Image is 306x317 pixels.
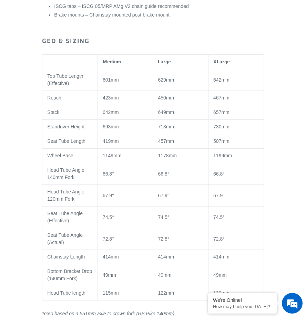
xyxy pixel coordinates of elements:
[153,250,208,264] td: 414mm
[42,105,98,120] td: Stack
[153,286,208,300] td: 122mm
[208,207,264,228] td: 74.5°
[98,185,153,207] td: 67.9°
[208,264,264,286] td: 49mm
[153,69,208,91] td: 629mm
[98,91,153,105] td: 423mm
[98,163,153,185] td: 66.8°
[98,120,153,134] td: 693mm
[153,264,208,286] td: 49mm
[153,91,208,105] td: 450mm
[208,91,264,105] td: 467mm
[208,250,264,264] td: 414mm
[153,163,208,185] td: 66.8°
[208,185,264,207] td: 67.9°
[42,311,174,316] em: *Geo based on a 551mm axle to crown fork (RS Pike 140mm)
[208,134,264,149] td: 507mm
[42,134,98,149] td: Seat Tube Length
[153,134,208,149] td: 457mm
[213,297,272,303] div: We're Online!
[153,120,208,134] td: 713mm
[42,207,98,228] td: Seat Tube Angle (Effective)
[42,91,98,105] td: Reach
[208,55,264,69] th: XLarge
[208,69,264,91] td: 642mm
[213,304,272,309] p: How may I help you today?
[98,55,153,69] th: Medium
[98,286,153,300] td: 115mm
[153,105,208,120] td: 649mm
[98,149,153,163] td: 1149mm
[208,120,264,134] td: 730mm
[98,134,153,149] td: 419mm
[54,11,264,19] li: Brake mounts – Chainstay mounted post brake mount
[42,264,98,286] td: Bottom Bracket Drop (140mm Fork)
[153,185,208,207] td: 67.9°
[208,149,264,163] td: 1199mm
[98,264,153,286] td: 49mm
[54,3,264,10] li: ISCG tabs – ISCG 05/MRP AMg V2 chain guide recommended
[42,185,98,207] td: Head Tube Angle 120mm Fork
[153,55,208,69] th: Large
[153,149,208,163] td: 1178mm
[208,105,264,120] td: 657mm
[42,69,98,91] td: Top Tube Length (Effective)
[98,207,153,228] td: 74.5°
[42,250,98,264] td: Chainstay Length
[208,286,264,300] td: 130mm
[42,228,98,250] td: Seat Tube Angle (Actual)
[208,163,264,185] td: 66.8°
[42,38,264,45] h2: Geo & Sizing
[98,105,153,120] td: 642mm
[42,149,98,163] td: Wheel Base
[98,250,153,264] td: 414mm
[98,228,153,250] td: 72.8°
[208,228,264,250] td: 72.8°
[98,69,153,91] td: 601mm
[42,286,98,300] td: Head Tube length
[153,207,208,228] td: 74.5°
[153,228,208,250] td: 72.8°
[42,120,98,134] td: Standover Height
[42,163,98,185] td: Head Tube Angle 140mm Fork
